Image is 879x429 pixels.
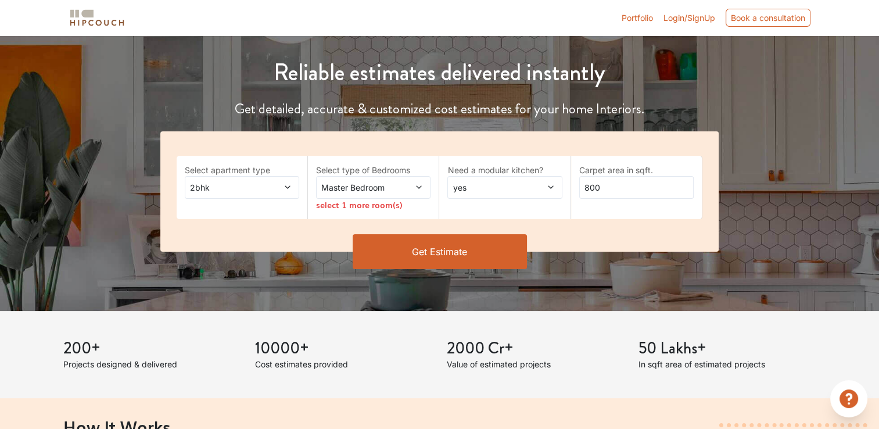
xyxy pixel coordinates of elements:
button: Get Estimate [353,234,527,269]
h3: 50 Lakhs+ [638,339,816,359]
img: logo-horizontal.svg [68,8,126,28]
p: Cost estimates provided [255,358,433,370]
h4: Get detailed, accurate & customized cost estimates for your home Interiors. [153,101,726,117]
h3: 10000+ [255,339,433,359]
div: Book a consultation [726,9,810,27]
span: logo-horizontal.svg [68,5,126,31]
span: Login/SignUp [663,13,715,23]
label: Select apartment type [185,164,299,176]
span: yes [450,181,528,194]
span: Master Bedroom [319,181,397,194]
h3: 200+ [63,339,241,359]
label: Need a modular kitchen? [447,164,562,176]
h1: Reliable estimates delivered instantly [153,59,726,87]
a: Portfolio [622,12,653,24]
label: Carpet area in sqft. [579,164,694,176]
div: select 1 more room(s) [316,199,430,211]
span: 2bhk [188,181,266,194]
p: In sqft area of estimated projects [638,358,816,370]
input: Enter area sqft [579,176,694,199]
p: Projects designed & delivered [63,358,241,370]
p: Value of estimated projects [447,358,625,370]
h3: 2000 Cr+ [447,339,625,359]
label: Select type of Bedrooms [316,164,430,176]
